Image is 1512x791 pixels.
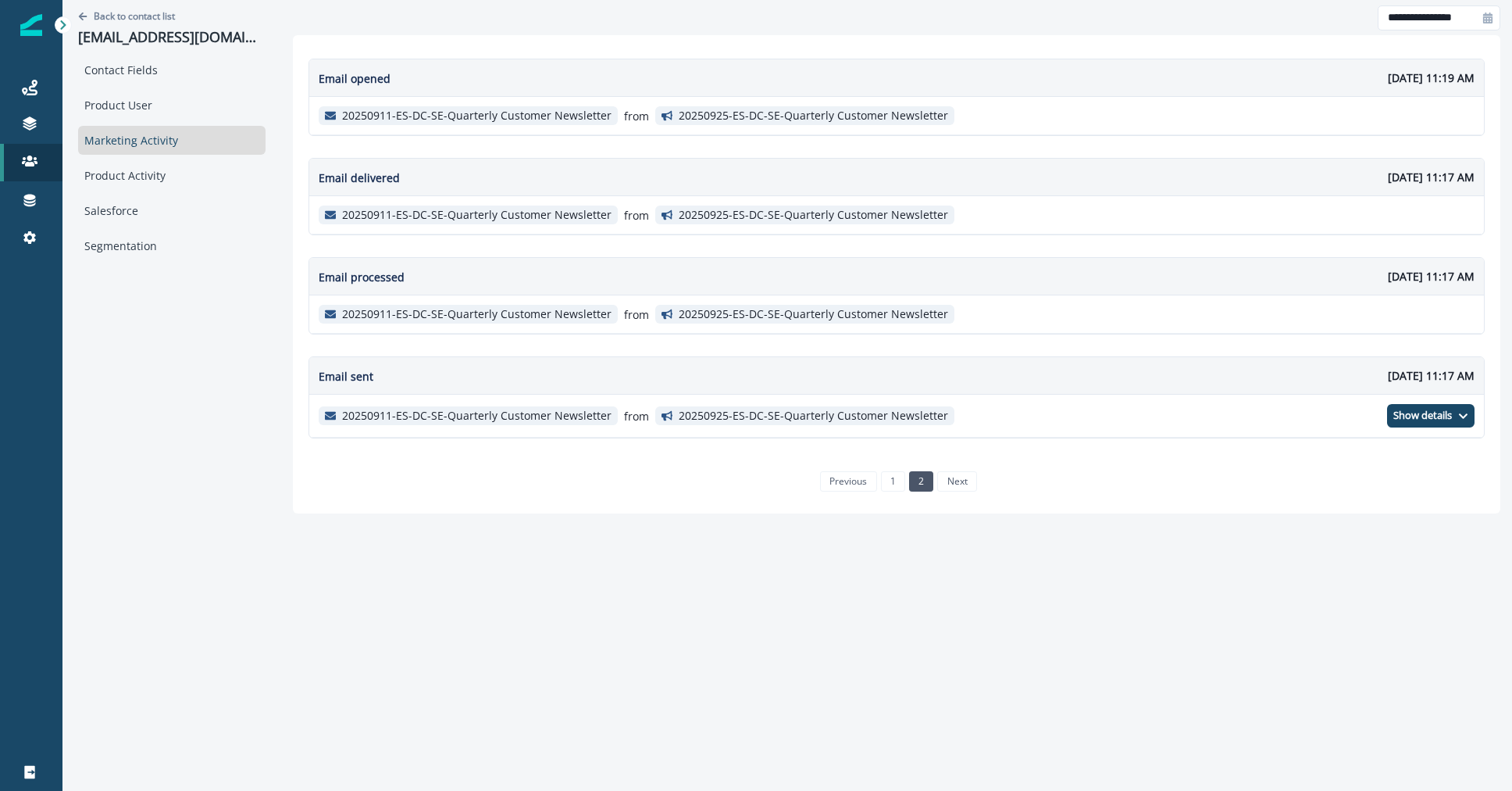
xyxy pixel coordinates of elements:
[1388,268,1475,285] p: [DATE] 11:17 AM
[20,14,42,36] img: Inflection
[78,126,266,155] div: Marketing Activity
[78,91,266,120] div: Product User
[624,306,649,323] p: from
[1393,410,1452,422] p: Show details
[342,410,612,423] p: 20250911-ES-DC-SE-Quarterly Customer Newsletter
[342,308,612,321] p: 20250911-ES-DC-SE-Quarterly Customer Newsletter
[342,209,612,222] p: 20250911-ES-DC-SE-Quarterly Customer Newsletter
[679,410,948,423] p: 20250925-ES-DC-SE-Quarterly Customer Newsletter
[679,209,948,222] p: 20250925-ES-DC-SE-Quarterly Customer Newsletter
[319,170,400,186] p: Email delivered
[624,108,649,124] p: from
[342,109,612,123] p: 20250911-ES-DC-SE-Quarterly Customer Newsletter
[1388,70,1475,86] p: [DATE] 11:19 AM
[94,9,175,23] p: Back to contact list
[624,207,649,224] p: from
[820,471,876,492] a: Previous page
[1388,367,1475,384] p: [DATE] 11:17 AM
[78,196,266,225] div: Salesforce
[679,308,948,321] p: 20250925-ES-DC-SE-Quarterly Customer Newsletter
[816,471,977,492] ul: Pagination
[1388,169,1475,185] p: [DATE] 11:17 AM
[319,368,373,385] p: Email sent
[319,70,390,87] p: Email opened
[624,408,649,424] p: from
[881,471,905,492] a: Page 1
[78,231,266,260] div: Segmentation
[909,471,933,492] a: Page 2 is your current page
[78,29,266,46] p: [EMAIL_ADDRESS][DOMAIN_NAME]
[319,269,405,285] p: Email processed
[1387,404,1475,428] button: Show details
[78,55,266,84] div: Contact Fields
[78,161,266,190] div: Product Activity
[78,9,175,23] button: Go back
[679,109,948,123] p: 20250925-ES-DC-SE-Quarterly Customer Newsletter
